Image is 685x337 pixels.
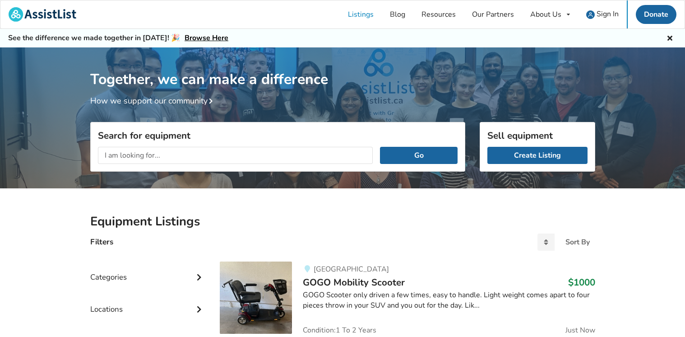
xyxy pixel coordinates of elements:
[185,33,228,43] a: Browse Here
[382,0,413,28] a: Blog
[90,254,206,286] div: Categories
[314,264,389,274] span: [GEOGRAPHIC_DATA]
[380,147,457,164] button: Go
[413,0,464,28] a: Resources
[568,276,595,288] h3: $1000
[9,7,76,22] img: assistlist-logo
[303,276,405,289] span: GOGO Mobility Scooter
[98,130,458,141] h3: Search for equipment
[487,130,588,141] h3: Sell equipment
[487,147,588,164] a: Create Listing
[303,290,595,311] div: GOGO Scooter only driven a few times, easy to handle. Light weight comes apart to four pieces thr...
[636,5,676,24] a: Donate
[90,95,217,106] a: How we support our community
[220,262,292,334] img: mobility-gogo mobility scooter
[303,327,376,334] span: Condition: 1 To 2 Years
[8,33,228,43] h5: See the difference we made together in [DATE]! 🎉
[90,237,113,247] h4: Filters
[597,9,619,19] span: Sign In
[464,0,522,28] a: Our Partners
[586,10,595,19] img: user icon
[578,0,627,28] a: user icon Sign In
[90,214,595,229] h2: Equipment Listings
[98,147,373,164] input: I am looking for...
[90,47,595,89] h1: Together, we can make a difference
[565,327,595,334] span: Just Now
[340,0,382,28] a: Listings
[90,286,206,318] div: Locations
[565,239,590,246] div: Sort By
[530,11,561,18] div: About Us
